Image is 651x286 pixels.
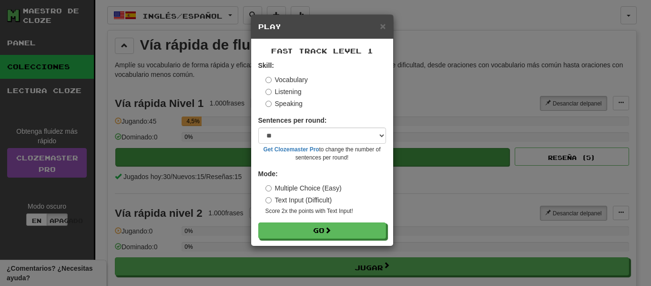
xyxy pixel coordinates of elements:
a: Get Clozemaster Pro [264,146,319,153]
label: Text Input (Difficult) [265,195,332,205]
label: Listening [265,87,302,96]
input: Vocabulary [265,77,272,83]
strong: Skill: [258,62,274,69]
label: Multiple Choice (Easy) [265,183,342,193]
small: Score 2x the points with Text Input ! [265,207,386,215]
input: Listening [265,89,272,95]
label: Vocabulary [265,75,308,85]
label: Speaking [265,99,303,108]
strong: Mode: [258,170,278,178]
button: Close [380,21,386,31]
label: Sentences per round: [258,116,327,125]
small: to change the number of sentences per round! [258,146,386,162]
span: Fast Track Level 1 [271,47,373,55]
input: Multiple Choice (Easy) [265,185,272,191]
button: Go [258,222,386,239]
input: Speaking [265,101,272,107]
span: × [380,21,386,32]
h5: Play [258,22,386,32]
input: Text Input (Difficult) [265,197,272,203]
